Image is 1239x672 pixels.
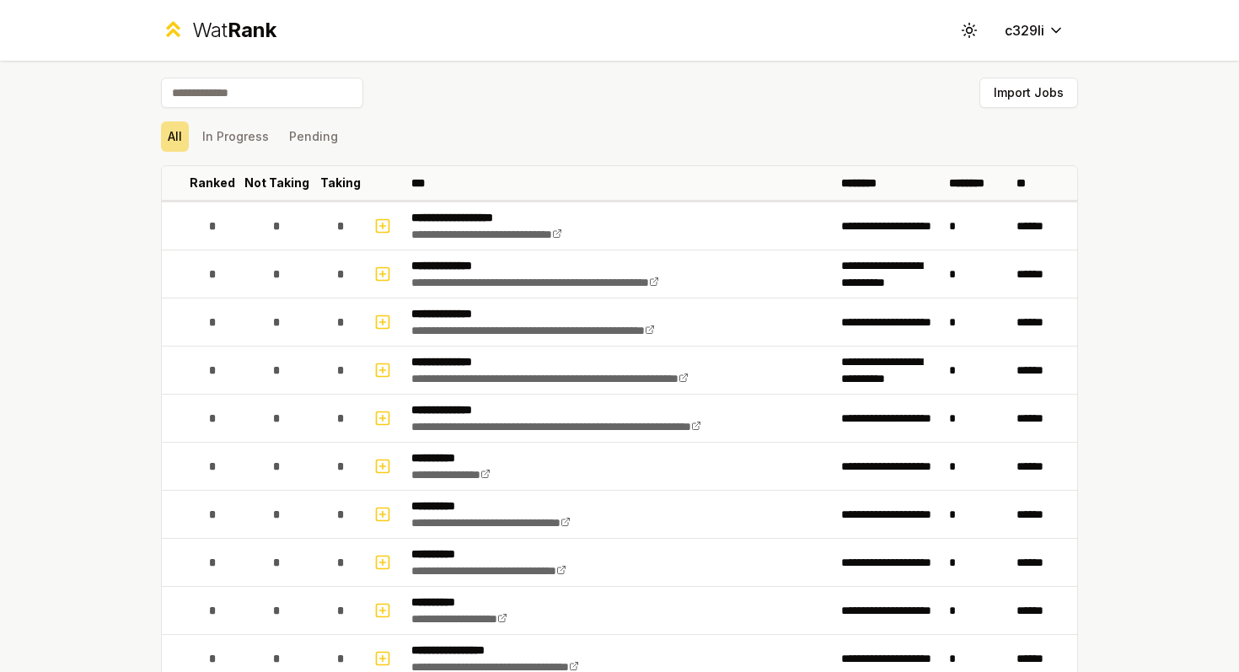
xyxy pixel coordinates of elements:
[228,18,276,42] span: Rank
[320,175,361,191] p: Taking
[161,121,189,152] button: All
[1005,20,1044,40] span: c329li
[979,78,1078,108] button: Import Jobs
[282,121,345,152] button: Pending
[190,175,235,191] p: Ranked
[192,17,276,44] div: Wat
[196,121,276,152] button: In Progress
[244,175,309,191] p: Not Taking
[991,15,1078,46] button: c329li
[161,17,276,44] a: WatRank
